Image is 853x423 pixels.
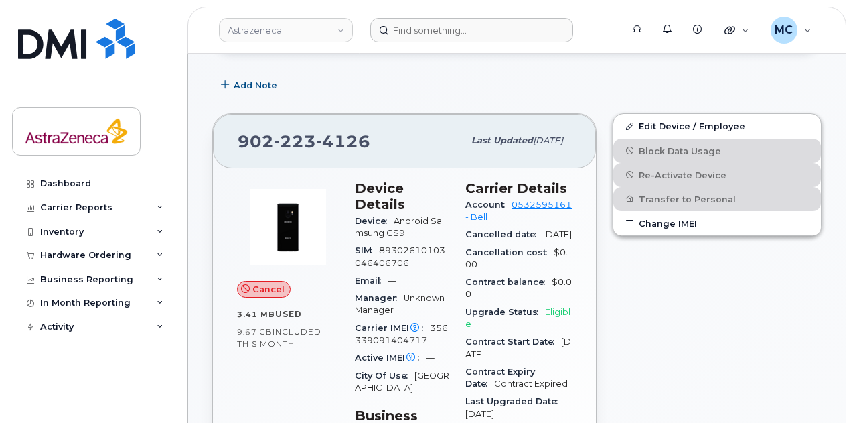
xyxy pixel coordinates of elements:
[613,187,821,211] button: Transfer to Personal
[465,247,554,257] span: Cancellation cost
[355,353,426,363] span: Active IMEI
[212,73,289,97] button: Add Note
[275,309,302,319] span: used
[613,211,821,235] button: Change IMEI
[613,114,821,138] a: Edit Device / Employee
[252,283,285,296] span: Cancel
[465,247,568,269] span: $0.00
[370,18,573,42] input: Find something...
[465,277,552,287] span: Contract balance
[355,371,449,393] span: [GEOGRAPHIC_DATA]
[465,229,543,239] span: Cancelled date
[355,293,404,303] span: Manager
[355,276,388,286] span: Email
[465,396,564,406] span: Last Upgraded Date
[355,371,414,381] span: City Of Use
[465,200,572,222] a: 0532595161 - Bell
[248,187,328,267] img: image20231002-3703462-1ykgedn.png
[494,379,568,389] span: Contract Expired
[465,337,561,347] span: Contract Start Date
[613,139,821,163] button: Block Data Usage
[775,22,793,38] span: MC
[355,245,445,267] span: 89302610103046406706
[355,245,379,255] span: SIM
[465,200,512,210] span: Account
[465,307,545,317] span: Upgrade Status
[533,135,563,145] span: [DATE]
[219,18,353,42] a: Astrazeneca
[465,367,535,389] span: Contract Expiry Date
[238,131,370,152] span: 902
[237,327,273,337] span: 9.67 GB
[274,131,316,152] span: 223
[234,79,277,92] span: Add Note
[316,131,370,152] span: 4126
[465,180,572,196] h3: Carrier Details
[355,180,449,213] h3: Device Details
[355,216,442,238] span: Android Samsung GS9
[388,276,396,286] span: —
[613,163,821,187] button: Re-Activate Device
[639,170,726,180] span: Re-Activate Device
[465,409,494,419] span: [DATE]
[237,310,275,319] span: 3.41 MB
[355,216,394,226] span: Device
[715,17,759,44] div: Quicklinks
[543,229,572,239] span: [DATE]
[426,353,435,363] span: —
[355,323,430,333] span: Carrier IMEI
[471,135,533,145] span: Last updated
[465,337,571,359] span: [DATE]
[237,326,321,349] span: included this month
[761,17,821,44] div: Marlo Cabansag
